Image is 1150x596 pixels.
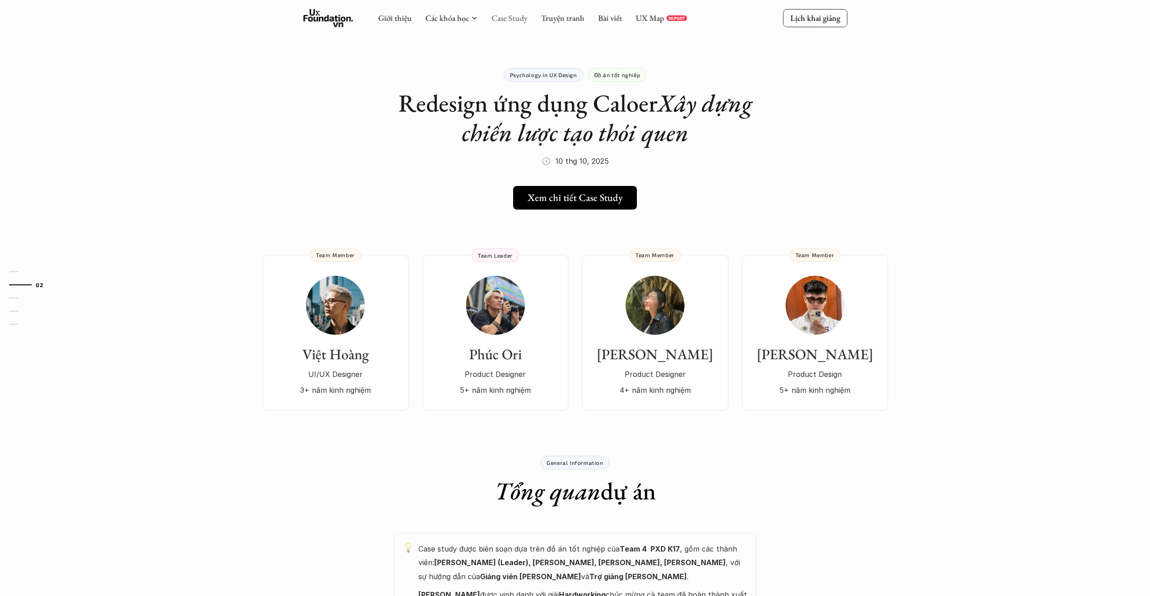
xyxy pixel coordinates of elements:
a: Các khóa học [425,13,469,23]
p: Đồ án tốt nghiệp [594,72,641,78]
p: Team Member [316,252,355,258]
a: Giới thiệu [378,13,412,23]
p: 5+ năm kinh nghiệm [432,383,559,397]
p: Product Design [751,367,879,381]
p: Case study được biên soạn dựa trên đồ án tốt nghiệp của , gồm các thành viên: , với sự hướng dẫn ... [418,542,747,583]
a: 02 [9,279,52,290]
p: REPORT [668,15,685,21]
h3: Phúc Ori [432,346,559,363]
strong: [PERSON_NAME] (Leader), [PERSON_NAME], [PERSON_NAME], [PERSON_NAME] [434,558,726,567]
strong: Giảng viên [PERSON_NAME] [480,572,581,581]
strong: Trợ giảng [PERSON_NAME] [589,572,687,581]
p: Lịch khai giảng [790,13,840,23]
strong: 02 [36,282,43,288]
h1: Redesign ứng dụng Caloer [394,88,757,147]
a: Xem chi tiết Case Study [513,186,637,210]
p: 3+ năm kinh nghiệm [272,383,400,397]
p: Product Designer [432,367,559,381]
a: [PERSON_NAME]Product Design5+ năm kinh nghiệmTeam Member [742,255,888,410]
h3: [PERSON_NAME] [751,346,879,363]
h3: Việt Hoàng [272,346,400,363]
a: REPORT [666,15,687,21]
a: Việt HoàngUI/UX Designer3+ năm kinh nghiệmTeam Member [262,255,409,410]
p: 🕔 10 thg 10, 2025 [542,154,609,168]
h3: [PERSON_NAME] [591,346,719,363]
a: UX Map [636,13,664,23]
p: General Information [547,459,603,466]
p: Team Leader [478,252,513,259]
em: Tổng quan [495,475,601,507]
p: Team Member [636,252,674,258]
a: [PERSON_NAME]Product Designer4+ năm kinh nghiệmTeam Member [582,255,728,410]
a: Lịch khai giảng [783,9,847,27]
p: Team Member [796,252,835,258]
p: 5+ năm kinh nghiệm [751,383,879,397]
h1: dự án [495,476,656,506]
a: Phúc OriProduct Designer5+ năm kinh nghiệmTeam Leader [422,255,568,410]
a: Bài viết [598,13,622,23]
p: 4+ năm kinh nghiệm [591,383,719,397]
p: Psychology in UX Design [510,72,577,78]
a: Truyện tranh [541,13,584,23]
strong: Team 4 PXD K17 [620,544,680,553]
a: Case Study [491,13,527,23]
em: Xây dựng chiến lược tạo thói quen [462,87,757,148]
p: Product Designer [591,367,719,381]
h5: Xem chi tiết Case Study [528,192,623,204]
p: UI/UX Designer [272,367,400,381]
